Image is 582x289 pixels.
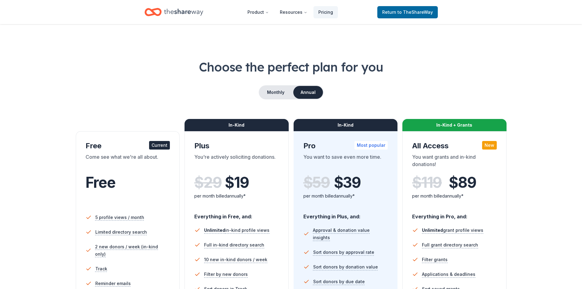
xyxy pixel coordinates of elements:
[377,6,438,18] a: Returnto TheShareWay
[204,228,225,233] span: Unlimited
[422,228,483,233] span: grant profile views
[294,119,398,131] div: In-Kind
[412,192,497,200] div: per month billed annually*
[313,278,365,285] span: Sort donors by due date
[243,6,274,18] button: Product
[204,271,248,278] span: Filter by new donors
[194,208,279,220] div: Everything in Free, and:
[412,153,497,170] div: You want grants and in-kind donations!
[95,243,170,258] span: 2 new donors / week (in-kind only)
[259,86,292,99] button: Monthly
[449,174,476,191] span: $ 89
[334,174,361,191] span: $ 39
[95,265,107,272] span: Track
[95,280,131,287] span: Reminder emails
[204,256,267,263] span: 10 new in-kind donors / week
[194,192,279,200] div: per month billed annually*
[313,263,378,271] span: Sort donors by donation value
[482,141,497,150] div: New
[382,9,433,16] span: Return
[95,228,147,236] span: Limited directory search
[95,214,144,221] span: 5 profile views / month
[412,208,497,220] div: Everything in Pro, and:
[422,228,443,233] span: Unlimited
[397,9,433,15] span: to TheShareWay
[293,86,323,99] button: Annual
[86,141,170,151] div: Free
[422,256,448,263] span: Filter grants
[303,141,388,151] div: Pro
[313,249,374,256] span: Sort donors by approval rate
[194,153,279,170] div: You're actively soliciting donations.
[149,141,170,150] div: Current
[204,228,269,233] span: in-kind profile views
[422,271,475,278] span: Applications & deadlines
[313,6,338,18] a: Pricing
[354,141,388,150] div: Most popular
[145,5,203,19] a: Home
[402,119,507,131] div: In-Kind + Grants
[243,5,338,19] nav: Main
[185,119,289,131] div: In-Kind
[204,241,264,249] span: Full in-kind directory search
[194,141,279,151] div: Plus
[86,173,115,191] span: Free
[303,208,388,220] div: Everything in Plus, and:
[275,6,312,18] button: Resources
[313,227,388,241] span: Approval & donation value insights
[24,58,558,76] h1: Choose the perfect plan for you
[86,153,170,170] div: Come see what we're all about.
[422,241,478,249] span: Full grant directory search
[303,153,388,170] div: You want to save even more time.
[225,174,249,191] span: $ 19
[412,141,497,151] div: All Access
[303,192,388,200] div: per month billed annually*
